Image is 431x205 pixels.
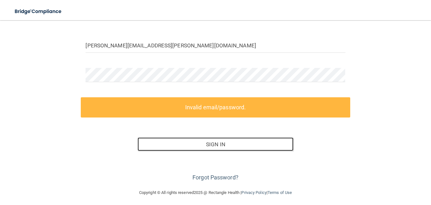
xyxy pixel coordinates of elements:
a: Privacy Policy [241,190,266,195]
a: Terms of Use [268,190,292,195]
button: Sign In [138,137,293,151]
label: Invalid email/password. [81,97,350,117]
a: Forgot Password? [192,174,239,181]
div: Copyright © All rights reserved 2025 @ Rectangle Health | | [100,183,331,203]
input: Email [86,39,345,53]
img: bridge_compliance_login_screen.278c3ca4.svg [9,5,68,18]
